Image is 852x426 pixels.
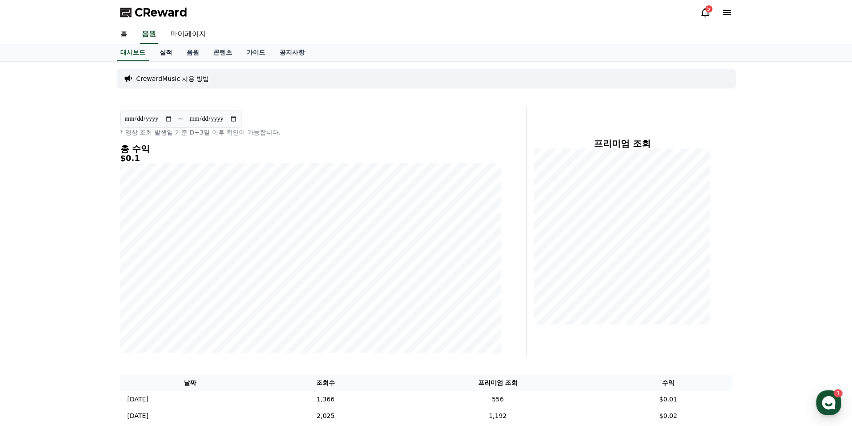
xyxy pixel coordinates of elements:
[120,154,501,163] h5: $0.1
[138,297,149,304] span: 설정
[91,283,94,290] span: 1
[178,114,184,124] p: ~
[700,7,711,18] a: 5
[179,44,206,61] a: 음원
[59,283,115,306] a: 1대화
[117,44,149,61] a: 대시보드
[120,128,501,137] p: * 영상 조회 발생일 기준 D+3일 이후 확인이 가능합니다.
[272,44,312,61] a: 공지사항
[120,375,260,391] th: 날짜
[260,408,391,424] td: 2,025
[391,408,604,424] td: 1,192
[534,139,711,148] h4: 프리미엄 조회
[260,391,391,408] td: 1,366
[605,375,732,391] th: 수익
[28,297,34,304] span: 홈
[120,5,187,20] a: CReward
[135,5,187,20] span: CReward
[239,44,272,61] a: 가이드
[605,408,732,424] td: $0.02
[605,391,732,408] td: $0.01
[113,25,135,44] a: 홈
[153,44,179,61] a: 실적
[391,391,604,408] td: 556
[163,25,213,44] a: 마이페이지
[140,25,158,44] a: 음원
[260,375,391,391] th: 조회수
[127,411,148,421] p: [DATE]
[391,375,604,391] th: 프리미엄 조회
[136,74,209,83] a: CrewardMusic 사용 방법
[82,297,93,304] span: 대화
[3,283,59,306] a: 홈
[120,144,501,154] h4: 총 수익
[206,44,239,61] a: 콘텐츠
[705,5,712,13] div: 5
[127,395,148,404] p: [DATE]
[115,283,172,306] a: 설정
